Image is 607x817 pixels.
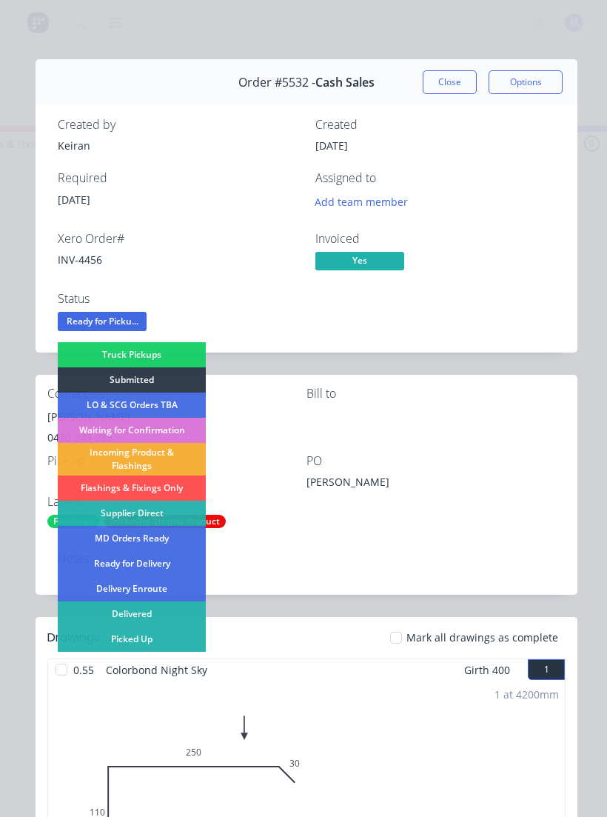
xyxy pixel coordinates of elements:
[315,171,555,185] div: Assigned to
[47,407,306,454] div: [PERSON_NAME]0430 249 288
[306,387,566,401] div: Bill to
[315,192,416,212] button: Add team member
[315,252,404,270] span: Yes
[315,232,555,246] div: Invoiced
[58,118,298,132] div: Created by
[58,292,298,306] div: Status
[58,576,206,601] div: Delivery Enroute
[58,526,206,551] div: MD Orders Ready
[47,515,99,528] div: Flashings
[58,252,298,267] div: INV-4456
[58,552,555,566] div: Notes
[58,342,206,367] div: Truck Pickups
[58,171,298,185] div: Required
[47,407,306,427] div: [PERSON_NAME]
[58,443,206,476] div: Incoming Product & Flashings
[58,138,298,153] div: Keiran
[528,659,565,680] button: 1
[58,312,147,334] button: Ready for Picku...
[464,659,510,681] span: Girth 400
[58,418,206,443] div: Waiting for Confirmation
[58,601,206,627] div: Delivered
[238,76,315,90] span: Order #5532 -
[58,627,206,652] div: Picked Up
[58,476,206,501] div: Flashings & Fixings Only
[58,312,147,330] span: Ready for Picku...
[47,427,306,448] div: 0430 249 288
[47,629,100,647] div: Drawings
[315,118,555,132] div: Created
[58,393,206,418] div: LO & SCG Orders TBA
[406,630,558,645] span: Mark all drawings as complete
[423,70,477,94] button: Close
[315,139,348,153] span: [DATE]
[58,501,206,526] div: Supplier Direct
[47,454,306,468] div: Pick up
[306,474,492,495] div: [PERSON_NAME]
[58,551,206,576] div: Ready for Delivery
[306,454,566,468] div: PO
[315,76,375,90] span: Cash Sales
[58,367,206,393] div: Submitted
[307,192,416,212] button: Add team member
[494,687,559,702] div: 1 at 4200mm
[58,232,298,246] div: Xero Order #
[47,495,306,509] div: Labels
[100,659,213,681] span: Colorbond Night Sky
[47,387,306,401] div: Contact
[67,659,100,681] span: 0.55
[58,193,90,207] span: [DATE]
[489,70,563,94] button: Options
